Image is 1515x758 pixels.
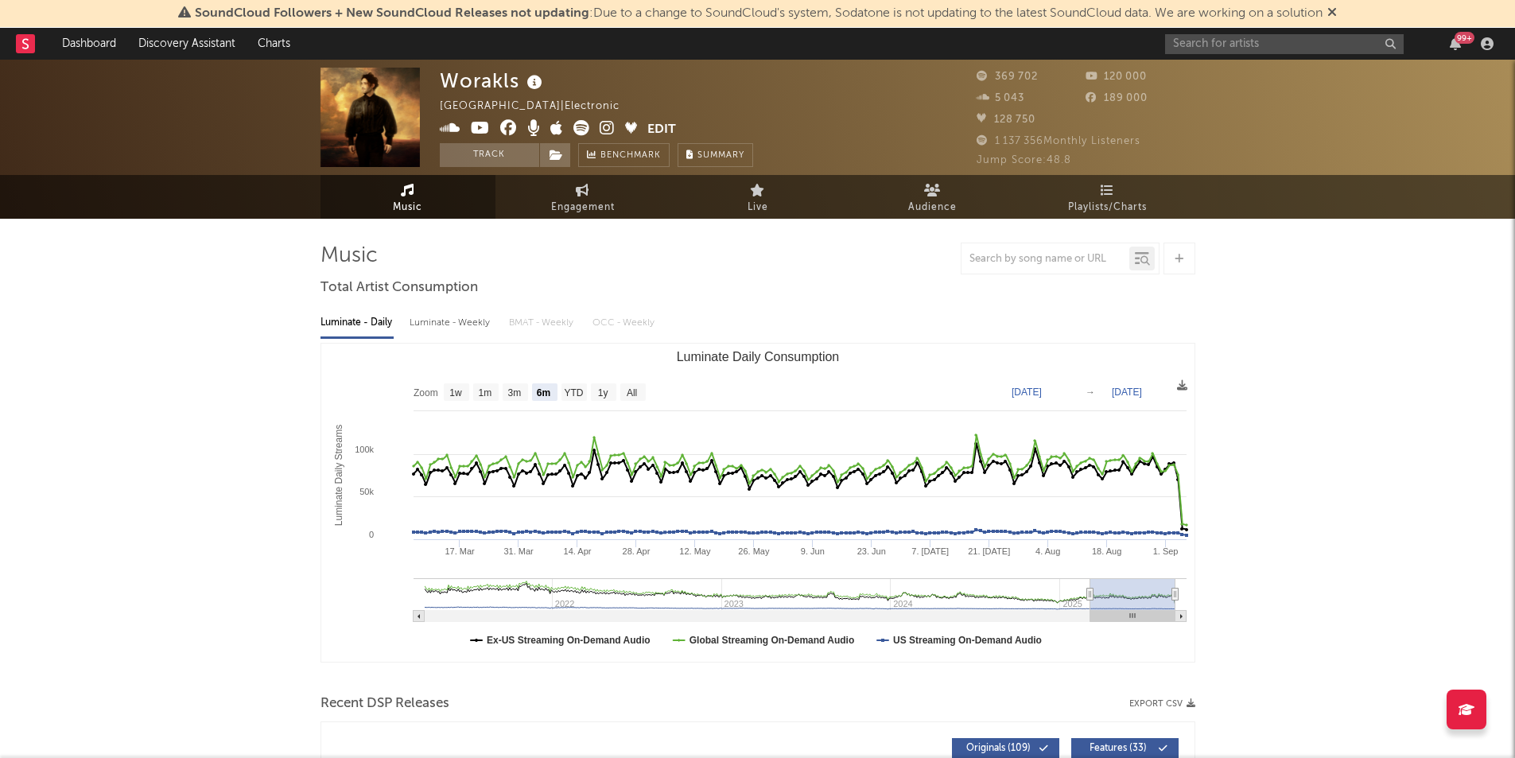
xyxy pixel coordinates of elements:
svg: Luminate Daily Consumption [321,344,1195,662]
span: Playlists/Charts [1068,198,1147,217]
input: Search for artists [1165,34,1404,54]
span: Summary [697,151,744,160]
text: 23. Jun [857,546,885,556]
text: 21. [DATE] [968,546,1010,556]
a: Playlists/Charts [1020,175,1195,219]
span: Originals ( 109 ) [962,744,1035,753]
text: US Streaming On-Demand Audio [893,635,1042,646]
text: All [626,387,636,398]
span: Jump Score: 48.8 [977,155,1071,165]
button: Edit [647,120,676,140]
span: 189 000 [1086,93,1148,103]
text: YTD [564,387,583,398]
span: Total Artist Consumption [320,278,478,297]
text: Luminate Daily Streams [333,425,344,526]
button: Summary [678,143,753,167]
button: Track [440,143,539,167]
div: [GEOGRAPHIC_DATA] | Electronic [440,97,638,116]
text: 4. Aug [1035,546,1060,556]
span: SoundCloud Followers + New SoundCloud Releases not updating [195,7,589,20]
button: 99+ [1450,37,1461,50]
text: 100k [355,445,374,454]
text: 3m [507,387,521,398]
text: 17. Mar [445,546,475,556]
text: 6m [536,387,550,398]
div: Luminate - Daily [320,309,394,336]
a: Benchmark [578,143,670,167]
text: Global Streaming On-Demand Audio [689,635,854,646]
div: 99 + [1455,32,1474,44]
text: 1w [449,387,462,398]
span: 1 137 356 Monthly Listeners [977,136,1140,146]
span: Live [748,198,768,217]
span: 369 702 [977,72,1038,82]
text: Zoom [414,387,438,398]
text: 28. Apr [622,546,650,556]
a: Engagement [495,175,670,219]
a: Discovery Assistant [127,28,247,60]
a: Live [670,175,845,219]
span: 120 000 [1086,72,1147,82]
span: Music [393,198,422,217]
a: Dashboard [51,28,127,60]
div: Worakls [440,68,546,94]
span: Benchmark [600,146,661,165]
span: Engagement [551,198,615,217]
span: Recent DSP Releases [320,694,449,713]
text: 18. Aug [1091,546,1121,556]
text: 7. [DATE] [911,546,949,556]
span: Audience [908,198,957,217]
input: Search by song name or URL [961,253,1129,266]
text: 1m [478,387,491,398]
text: [DATE] [1012,387,1042,398]
text: 0 [368,530,373,539]
text: 1y [597,387,608,398]
button: Export CSV [1129,699,1195,709]
a: Audience [845,175,1020,219]
text: 9. Jun [800,546,824,556]
span: 128 750 [977,115,1035,125]
div: Luminate - Weekly [410,309,493,336]
span: Features ( 33 ) [1082,744,1155,753]
span: : Due to a change to SoundCloud's system, Sodatone is not updating to the latest SoundCloud data.... [195,7,1323,20]
text: [DATE] [1112,387,1142,398]
text: → [1086,387,1095,398]
a: Music [320,175,495,219]
span: Dismiss [1327,7,1337,20]
text: 12. May [679,546,711,556]
text: 31. Mar [503,546,534,556]
text: 26. May [738,546,770,556]
text: 1. Sep [1152,546,1178,556]
text: Ex-US Streaming On-Demand Audio [487,635,651,646]
a: Charts [247,28,301,60]
text: 50k [359,487,374,496]
text: 14. Apr [563,546,591,556]
text: Luminate Daily Consumption [676,350,839,363]
span: 5 043 [977,93,1024,103]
